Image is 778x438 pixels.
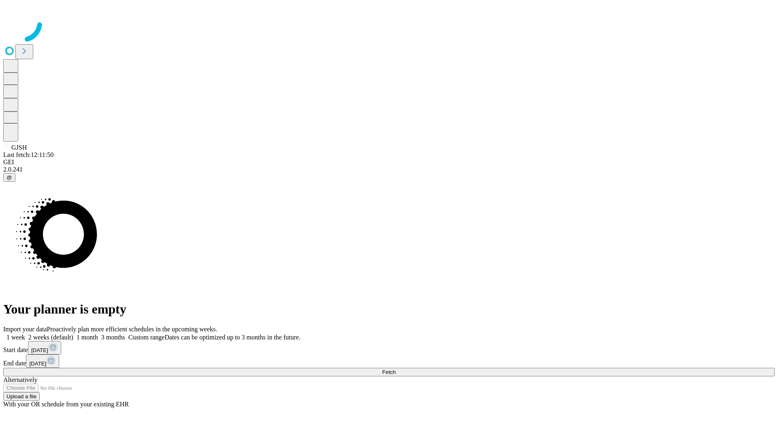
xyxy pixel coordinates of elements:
[26,354,59,368] button: [DATE]
[11,144,27,151] span: GJSH
[3,159,775,166] div: GEI
[3,326,47,333] span: Import your data
[3,368,775,376] button: Fetch
[3,376,37,383] span: Alternatively
[3,354,775,368] div: End date
[28,334,73,341] span: 2 weeks (default)
[29,361,46,367] span: [DATE]
[6,334,25,341] span: 1 week
[77,334,98,341] span: 1 month
[3,173,15,182] button: @
[3,166,775,173] div: 2.0.241
[31,347,48,353] span: [DATE]
[3,302,775,317] h1: Your planner is empty
[3,151,53,158] span: Last fetch: 12:11:50
[3,401,129,408] span: With your OR schedule from your existing EHR
[3,341,775,354] div: Start date
[47,326,217,333] span: Proactively plan more efficient schedules in the upcoming weeks.
[101,334,125,341] span: 3 months
[28,341,61,354] button: [DATE]
[3,392,40,401] button: Upload a file
[128,334,165,341] span: Custom range
[6,174,12,180] span: @
[165,334,300,341] span: Dates can be optimized up to 3 months in the future.
[382,369,395,375] span: Fetch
